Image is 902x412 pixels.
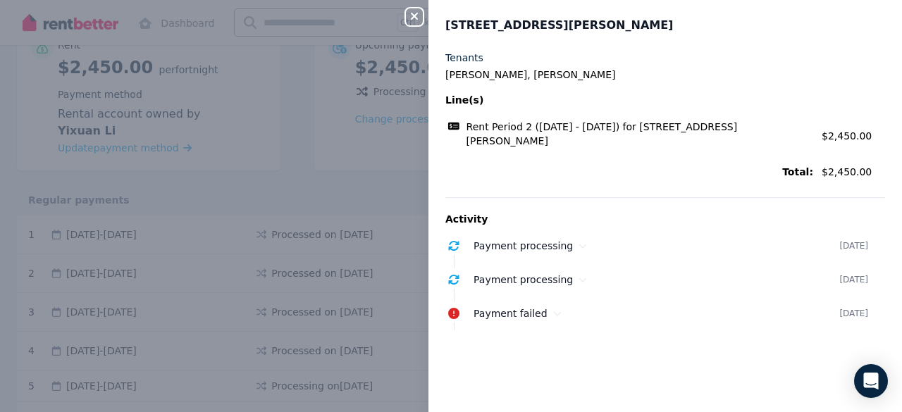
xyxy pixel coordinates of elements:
[854,364,888,398] div: Open Intercom Messenger
[445,165,813,179] span: Total:
[445,212,885,226] p: Activity
[467,120,813,148] span: Rent Period 2 ([DATE] - [DATE]) for [STREET_ADDRESS][PERSON_NAME]
[839,274,868,285] time: [DATE]
[822,165,885,179] span: $2,450.00
[445,68,885,82] legend: [PERSON_NAME], [PERSON_NAME]
[822,130,872,142] span: $2,450.00
[474,240,573,251] span: Payment processing
[445,51,483,65] label: Tenants
[839,308,868,319] time: [DATE]
[445,17,673,34] span: [STREET_ADDRESS][PERSON_NAME]
[839,240,868,251] time: [DATE]
[474,308,548,319] span: Payment failed
[445,93,813,107] span: Line(s)
[474,274,573,285] span: Payment processing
